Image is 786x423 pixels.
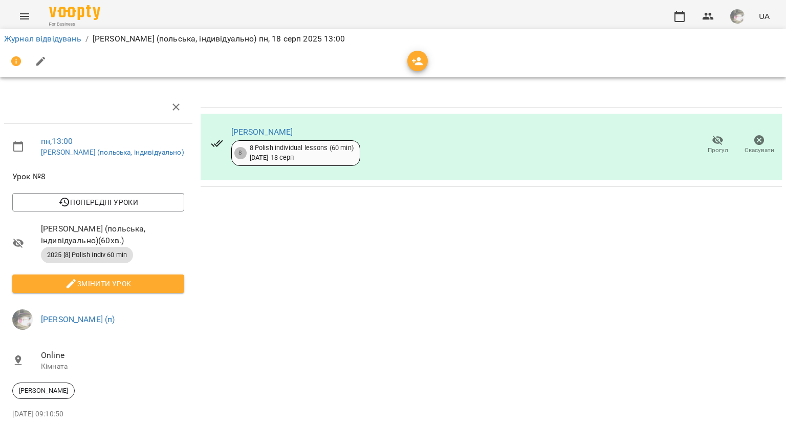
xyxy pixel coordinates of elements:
[20,278,176,290] span: Змінити урок
[738,131,780,159] button: Скасувати
[49,21,100,28] span: For Business
[745,146,774,155] span: Скасувати
[13,386,74,395] span: [PERSON_NAME]
[4,33,782,45] nav: breadcrumb
[41,223,184,247] span: [PERSON_NAME] (польська, індивідуально) ( 60 хв. )
[759,11,770,22] span: UA
[85,33,89,45] li: /
[755,7,774,26] button: UA
[12,309,33,330] img: e3906ac1da6b2fc8356eee26edbd6dfe.jpg
[730,9,745,24] img: e3906ac1da6b2fc8356eee26edbd6dfe.jpg
[41,314,115,324] a: [PERSON_NAME] (п)
[12,171,184,183] span: Урок №8
[49,5,100,20] img: Voopty Logo
[12,4,37,29] button: Menu
[41,349,184,362] span: Online
[250,143,354,162] div: 8 Polish individual lessons (60 min) [DATE] - 18 серп
[41,148,184,156] a: [PERSON_NAME] (польська, індивідуально)
[12,383,75,399] div: [PERSON_NAME]
[41,250,133,260] span: 2025 [8] Polish Indiv 60 min
[93,33,345,45] p: [PERSON_NAME] (польська, індивідуально) пн, 18 серп 2025 13:00
[12,193,184,211] button: Попередні уроки
[12,409,184,419] p: [DATE] 09:10:50
[12,274,184,293] button: Змінити урок
[20,196,176,208] span: Попередні уроки
[41,362,184,372] p: Кімната
[697,131,738,159] button: Прогул
[708,146,728,155] span: Прогул
[41,136,73,146] a: пн , 13:00
[231,127,293,137] a: [PERSON_NAME]
[234,147,247,159] div: 8
[4,34,81,44] a: Журнал відвідувань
